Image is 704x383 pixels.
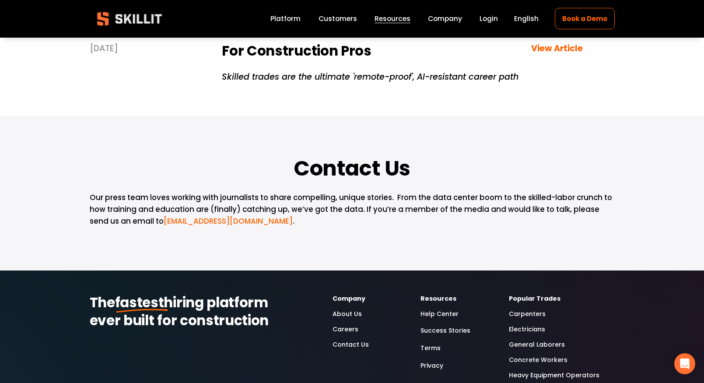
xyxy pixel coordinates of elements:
a: View Article [531,42,583,54]
a: Company [428,13,462,25]
a: Login [480,13,498,25]
div: language picker [514,13,539,25]
a: Privacy [420,360,443,372]
a: Platform [270,13,301,25]
img: Skillit [90,6,169,32]
strong: Company [333,294,365,303]
a: Book a Demo [555,8,614,29]
strong: Resources [420,294,456,303]
a: Electricians [509,324,545,334]
p: Our press team loves working with journalists to share compelling, unique stories. From the data ... [90,192,615,227]
strong: fastest [115,293,164,312]
strong: Contact Us [294,154,410,183]
a: Terms [420,342,441,354]
span: [DATE] [90,42,118,54]
a: Heavy Equipment Operators [509,370,599,380]
strong: hiring platform ever built for construction [90,293,271,330]
a: Help Center [420,309,459,319]
a: Success Stories [420,325,470,337]
a: Concrete Workers [509,355,567,365]
em: Skilled trades are the ultimate 'remote-proof', AI-resistant career path [222,71,518,83]
a: Customers [319,13,357,25]
a: Contact Us [333,340,369,350]
a: Carpenters [509,309,546,319]
strong: Popular Trades [509,294,560,303]
span: English [514,14,539,24]
strong: For Construction Pros [222,41,371,60]
div: Open Intercom Messenger [674,353,695,374]
a: Careers [333,324,358,334]
span: [EMAIL_ADDRESS][DOMAIN_NAME] [164,216,293,226]
a: folder dropdown [375,13,410,25]
span: Resources [375,14,410,24]
a: General Laborers [509,340,565,350]
a: About Us [333,309,362,319]
strong: The [90,293,115,312]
